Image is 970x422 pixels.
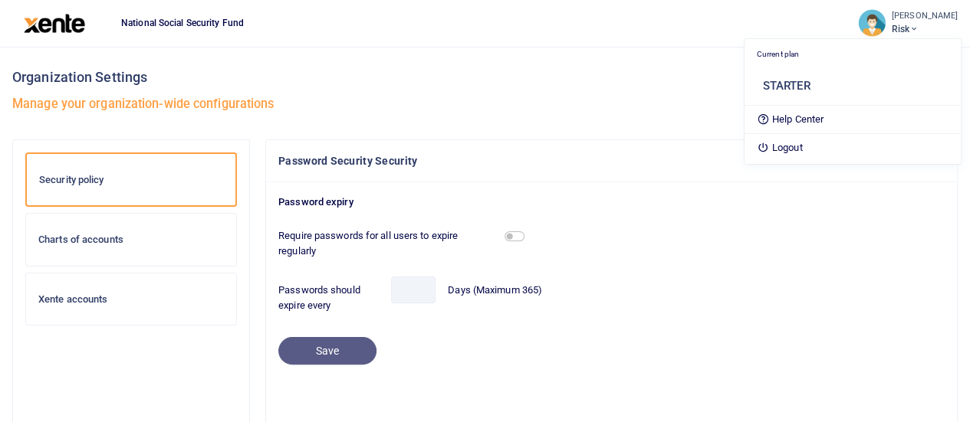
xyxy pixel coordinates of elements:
small: [PERSON_NAME] [892,10,958,23]
label: Passwords should expire every [278,283,379,312]
h6: Security policy [39,174,223,186]
h6: STARTER [763,79,949,93]
a: Charts of accounts [25,213,237,267]
h5: Manage your organization-wide configurations [12,97,958,112]
img: logo-large [24,14,86,33]
a: logo-large logo-large [24,17,86,28]
a: profile-user [PERSON_NAME] Risk [858,9,958,37]
a: Security policy [25,152,237,208]
span: Risk [892,22,958,36]
h3: Organization Settings [12,66,958,89]
a: Xente accounts [25,273,237,326]
label: Require passwords for all users to expire regularly [272,228,498,258]
img: profile-user [858,9,886,37]
p: Password expiry [278,195,945,211]
label: Days (Maximum 365) [448,283,542,298]
a: Help Center [745,109,961,130]
span: National Social Security Fund [115,16,250,30]
h6: Charts of accounts [38,234,224,246]
p: Current plan [757,48,949,61]
h6: Xente accounts [38,293,224,306]
a: Logout [745,137,961,159]
h4: Password Security Security [278,152,945,169]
